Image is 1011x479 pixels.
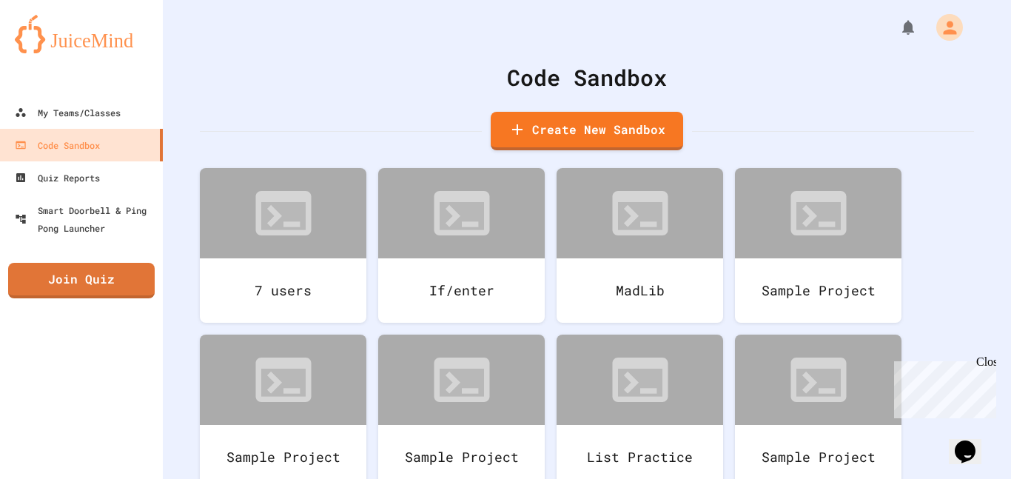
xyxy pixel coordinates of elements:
[491,112,683,150] a: Create New Sandbox
[735,258,901,323] div: Sample Project
[15,201,157,237] div: Smart Doorbell & Ping Pong Launcher
[15,136,100,154] div: Code Sandbox
[8,263,155,298] a: Join Quiz
[15,104,121,121] div: My Teams/Classes
[378,258,545,323] div: If/enter
[921,10,967,44] div: My Account
[15,169,100,187] div: Quiz Reports
[200,258,366,323] div: 7 users
[557,258,723,323] div: MadLib
[872,15,921,40] div: My Notifications
[949,420,996,464] iframe: chat widget
[888,355,996,418] iframe: chat widget
[15,15,148,53] img: logo-orange.svg
[6,6,102,94] div: Chat with us now!Close
[200,61,974,94] div: Code Sandbox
